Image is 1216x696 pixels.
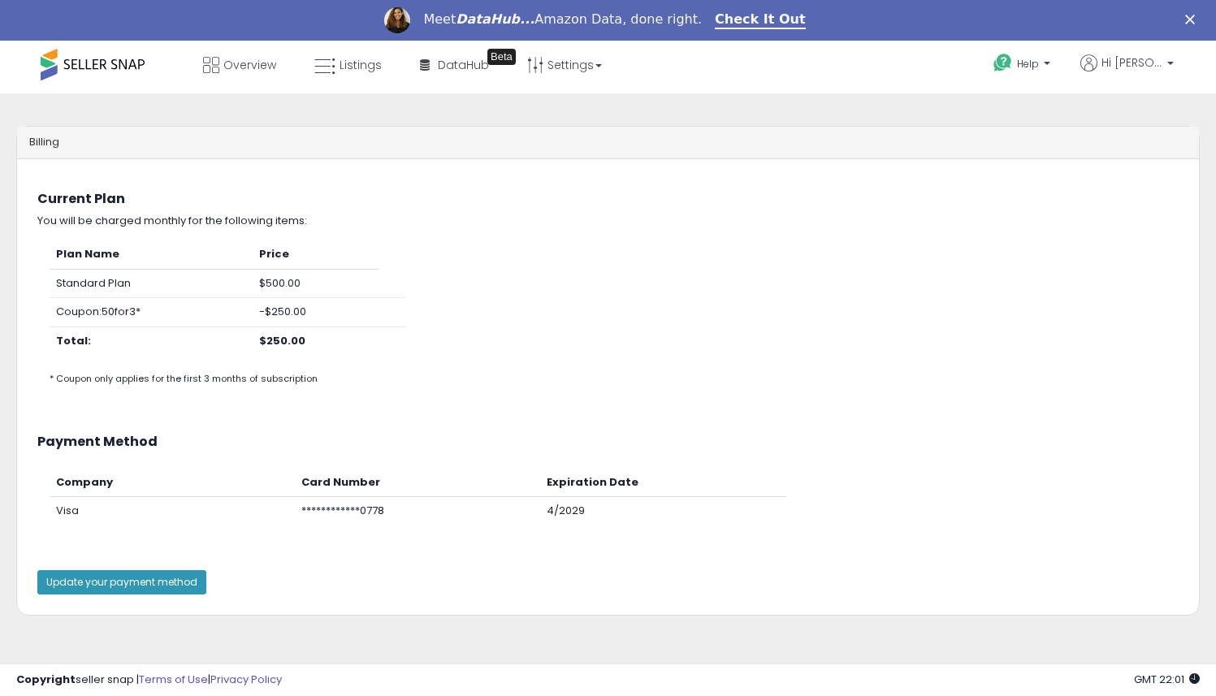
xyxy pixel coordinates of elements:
i: Get Help [993,53,1013,73]
a: Privacy Policy [210,672,282,687]
a: Help [980,41,1067,91]
td: -$250.00 [253,298,378,327]
div: Close [1185,15,1201,24]
th: Card Number [295,469,540,497]
a: DataHub [408,41,501,89]
span: Listings [340,57,382,73]
h3: Current Plan [37,192,1179,206]
th: Plan Name [50,240,253,269]
img: Profile image for Georgie [384,7,410,33]
b: $250.00 [259,333,305,348]
span: Hi [PERSON_NAME] [1101,54,1162,71]
a: Listings [302,41,394,89]
button: Update your payment method [37,570,206,594]
span: DataHub [438,57,489,73]
small: * Coupon only applies for the first 3 months of subscription [50,372,318,385]
strong: Copyright [16,672,76,687]
span: Overview [223,57,276,73]
span: Help [1017,57,1039,71]
th: Price [253,240,378,269]
i: DataHub... [456,11,534,27]
a: Settings [515,41,614,89]
th: Expiration Date [540,469,785,497]
td: $500.00 [253,269,378,298]
div: Meet Amazon Data, done right. [423,11,702,28]
th: Company [50,469,295,497]
div: seller snap | | [16,672,282,688]
a: Check It Out [715,11,806,29]
span: 2025-10-6 22:01 GMT [1134,672,1200,687]
a: Hi [PERSON_NAME] [1080,54,1174,91]
td: 4/2029 [540,497,785,525]
td: Standard Plan [50,269,253,298]
td: Visa [50,497,295,525]
h3: Payment Method [37,434,1179,449]
div: Tooltip anchor [487,49,516,65]
div: Billing [17,127,1199,159]
span: You will be charged monthly for the following items: [37,213,307,228]
b: Total: [56,333,91,348]
a: Terms of Use [139,672,208,687]
a: Overview [191,41,288,89]
td: Coupon: 50for3* [50,298,253,327]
